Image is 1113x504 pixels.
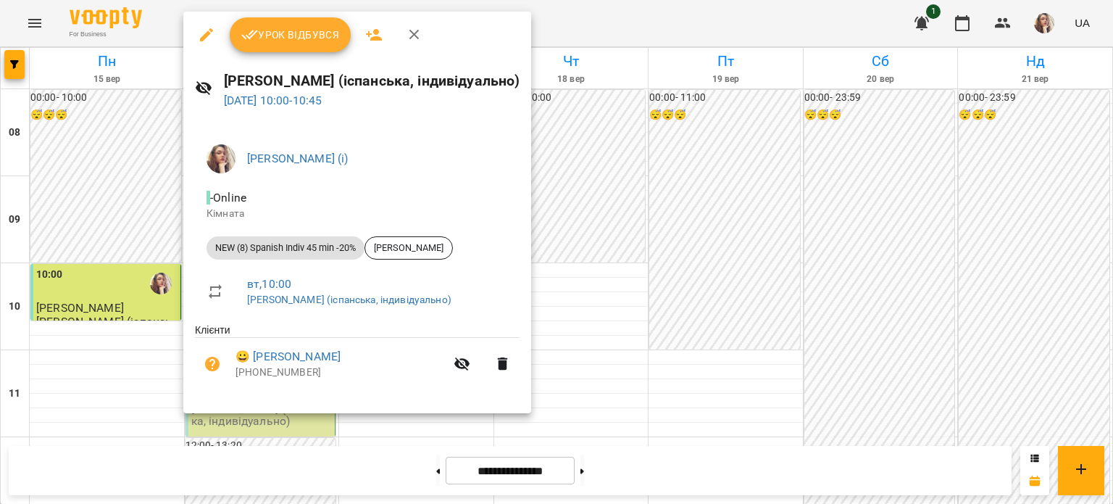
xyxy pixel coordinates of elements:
button: Урок відбувся [230,17,351,52]
span: Урок відбувся [241,26,340,44]
a: [PERSON_NAME] (і) [247,152,349,165]
img: 81cb2171bfcff7464404e752be421e56.JPG [207,144,235,173]
a: 😀 [PERSON_NAME] [235,348,341,365]
a: [PERSON_NAME] (іспанська, індивідуально) [247,294,451,305]
a: [DATE] 10:00-10:45 [224,94,322,107]
p: Кімната [207,207,508,221]
span: NEW (8) Spanish Indiv 45 min -20% [207,241,364,255]
a: вт , 10:00 [247,277,291,291]
button: Візит ще не сплачено. Додати оплату? [195,347,230,381]
span: [PERSON_NAME] [365,241,452,255]
ul: Клієнти [195,323,520,395]
p: [PHONE_NUMBER] [235,365,445,380]
h6: [PERSON_NAME] (іспанська, індивідуально) [224,70,520,92]
div: [PERSON_NAME] [364,236,453,260]
span: - Online [207,191,249,205]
